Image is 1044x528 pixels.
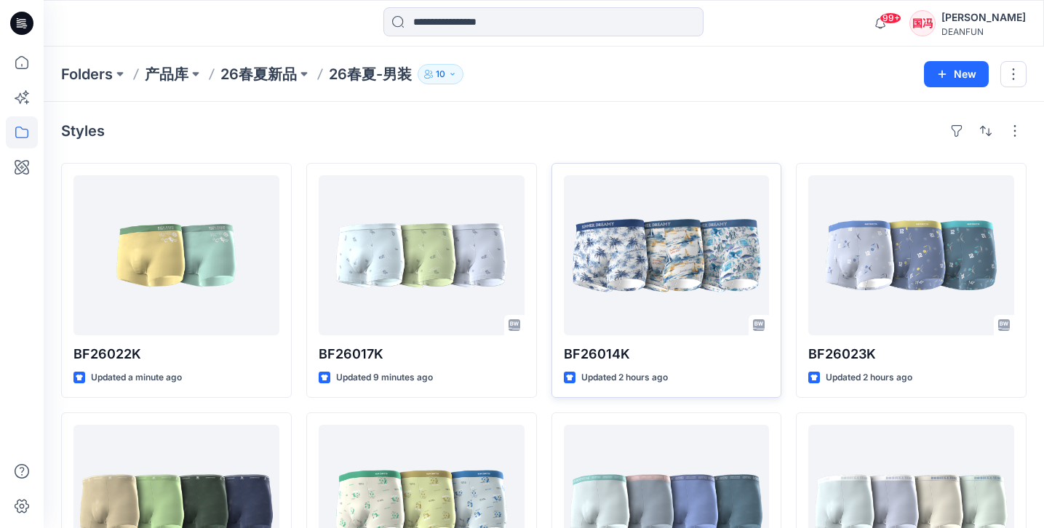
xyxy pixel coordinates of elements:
[924,61,989,87] button: New
[436,66,445,82] p: 10
[145,64,188,84] a: 产品库
[220,64,297,84] a: 26春夏新品
[73,175,279,335] a: BF26022K
[581,370,668,385] p: Updated 2 hours ago
[329,64,412,84] p: 26春夏-男装
[880,12,901,24] span: 99+
[564,344,770,364] p: BF26014K
[91,370,182,385] p: Updated a minute ago
[909,10,936,36] div: 国冯
[319,344,525,364] p: BF26017K
[61,122,105,140] h4: Styles
[336,370,433,385] p: Updated 9 minutes ago
[826,370,912,385] p: Updated 2 hours ago
[808,175,1014,335] a: BF26023K
[61,64,113,84] a: Folders
[808,344,1014,364] p: BF26023K
[941,9,1026,26] div: [PERSON_NAME]
[941,26,1026,37] div: DEANFUN
[319,175,525,335] a: BF26017K
[418,64,463,84] button: 10
[564,175,770,335] a: BF26014K
[73,344,279,364] p: BF26022K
